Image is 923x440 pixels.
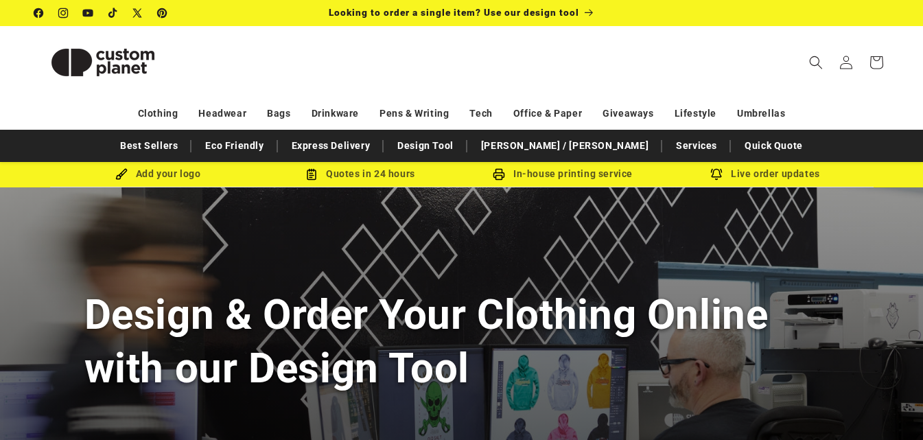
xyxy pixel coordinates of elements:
a: Best Sellers [113,134,185,158]
a: Eco Friendly [198,134,270,158]
summary: Search [801,47,831,78]
div: Add your logo [57,165,259,183]
a: Office & Paper [513,102,582,126]
a: Express Delivery [285,134,377,158]
a: Design Tool [390,134,460,158]
span: Looking to order a single item? Use our design tool [329,7,579,18]
div: In-house printing service [462,165,664,183]
img: Order Updates Icon [305,168,318,181]
img: Order updates [710,168,723,181]
h1: Design & Order Your Clothing Online with our Design Tool [84,288,839,394]
a: [PERSON_NAME] / [PERSON_NAME] [474,134,655,158]
img: Brush Icon [115,168,128,181]
a: Umbrellas [737,102,785,126]
div: Quotes in 24 hours [259,165,462,183]
img: Custom Planet [34,32,172,93]
a: Headwear [198,102,246,126]
a: Clothing [138,102,178,126]
a: Pens & Writing [379,102,449,126]
a: Lifestyle [675,102,716,126]
a: Tech [469,102,492,126]
div: Live order updates [664,165,867,183]
a: Giveaways [603,102,653,126]
a: Drinkware [312,102,359,126]
img: In-house printing [493,168,505,181]
a: Custom Planet [30,26,177,98]
a: Services [669,134,724,158]
a: Quick Quote [738,134,810,158]
a: Bags [267,102,290,126]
